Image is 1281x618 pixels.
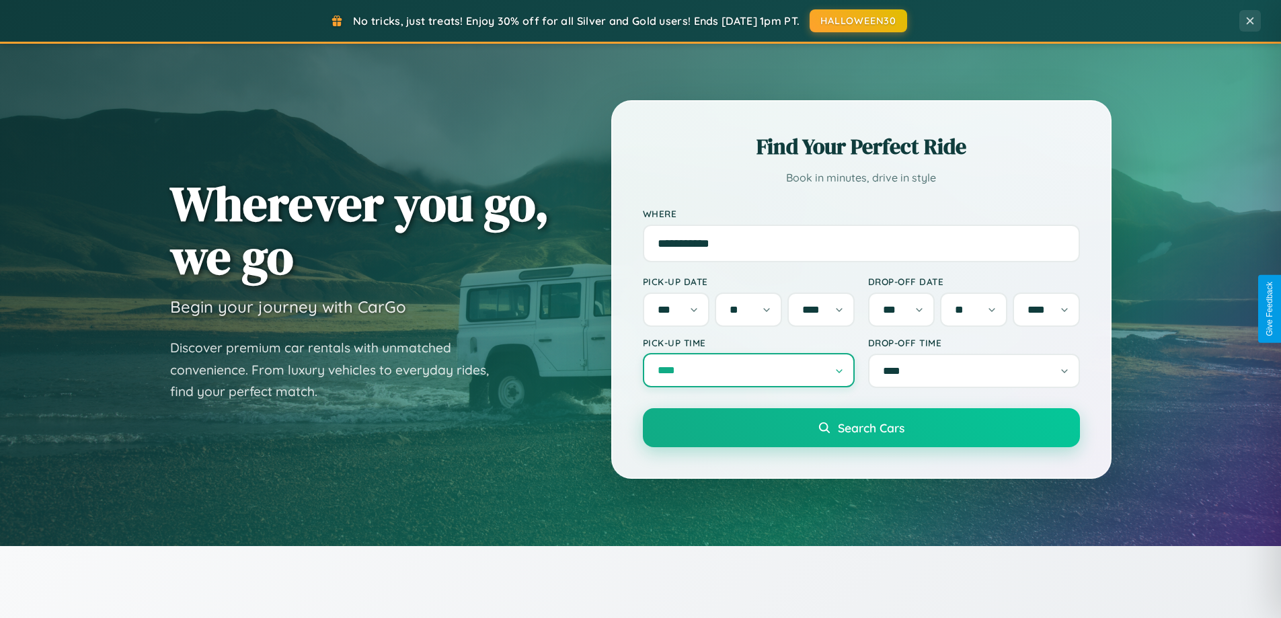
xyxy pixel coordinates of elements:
label: Drop-off Date [868,276,1080,287]
label: Pick-up Time [643,337,855,348]
label: Drop-off Time [868,337,1080,348]
label: Where [643,208,1080,219]
span: Search Cars [838,420,904,435]
p: Discover premium car rentals with unmatched convenience. From luxury vehicles to everyday rides, ... [170,337,506,403]
p: Book in minutes, drive in style [643,168,1080,188]
label: Pick-up Date [643,276,855,287]
span: No tricks, just treats! Enjoy 30% off for all Silver and Gold users! Ends [DATE] 1pm PT. [353,14,800,28]
h3: Begin your journey with CarGo [170,297,406,317]
div: Give Feedback [1265,282,1274,336]
h2: Find Your Perfect Ride [643,132,1080,161]
button: Search Cars [643,408,1080,447]
h1: Wherever you go, we go [170,177,549,283]
button: HALLOWEEN30 [810,9,907,32]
